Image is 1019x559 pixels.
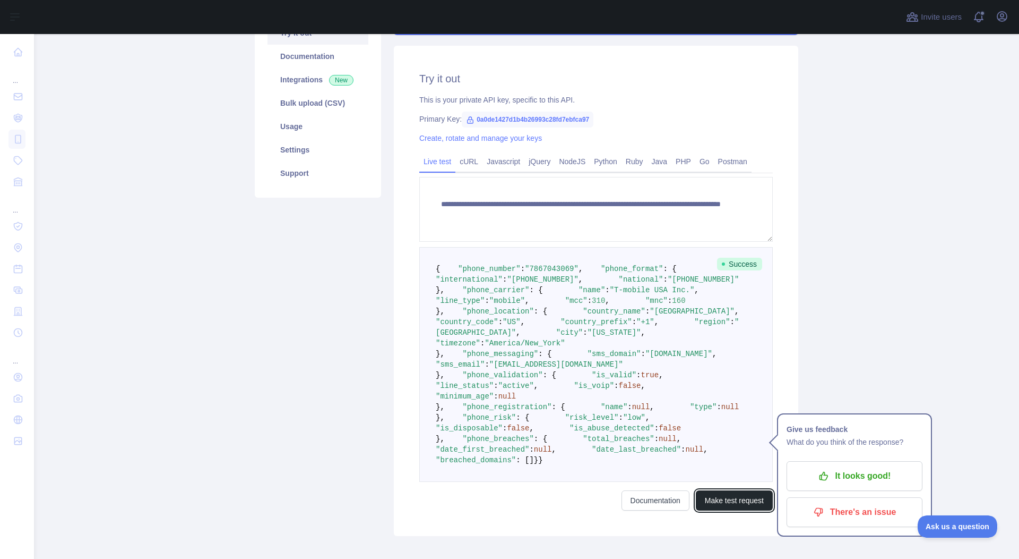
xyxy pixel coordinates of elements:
span: }, [436,286,445,294]
button: There's an issue [787,497,922,527]
span: , [659,371,663,379]
span: : [632,318,636,326]
span: "city" [556,328,583,337]
span: "phone_registration" [462,403,551,411]
div: ... [8,193,25,215]
div: ... [8,64,25,85]
span: "name" [601,403,627,411]
span: "7867043069" [525,265,578,273]
span: : [730,318,735,326]
span: "T-mobile USA Inc." [610,286,695,294]
span: null [686,445,704,454]
iframe: Toggle Customer Support [918,515,998,538]
a: Documentation [621,490,689,511]
span: "region" [694,318,730,326]
span: : [498,318,503,326]
span: New [329,75,353,86]
span: : [494,392,498,401]
span: Invite users [921,11,962,23]
span: "phone_number" [458,265,521,273]
a: jQuery [524,153,555,170]
button: It looks good! [787,461,922,491]
span: : [668,297,672,305]
span: "date_last_breached" [592,445,681,454]
a: Python [590,153,621,170]
span: 0a0de1427d1b4b26993c28fd7ebfca97 [462,112,593,128]
span: "sms_domain" [588,350,641,358]
a: Support [267,162,368,185]
span: : [645,307,650,316]
span: "mnc" [645,297,668,305]
span: }, [436,435,445,443]
span: { [436,265,440,273]
span: : { [534,307,547,316]
span: "breached_domains" [436,456,516,464]
span: }, [436,403,445,411]
span: "is_abuse_detected" [569,424,654,433]
span: : { [538,350,551,358]
span: : { [543,371,556,379]
span: "phone_messaging" [462,350,538,358]
span: "low" [623,413,645,422]
span: "America/New_York" [485,339,565,348]
span: "phone_risk" [462,413,516,422]
span: , [516,328,520,337]
span: "type" [690,403,716,411]
span: : [654,424,659,433]
span: Success [717,258,762,270]
span: true [641,371,659,379]
span: null [534,445,552,454]
span: "mobile" [489,297,525,305]
span: : [485,297,489,305]
span: "country_prefix" [560,318,632,326]
span: "phone_format" [601,265,663,273]
span: "phone_validation" [462,371,542,379]
span: : [503,275,507,284]
a: NodeJS [555,153,590,170]
h2: Try it out [419,71,773,86]
span: "[PHONE_NUMBER]" [668,275,739,284]
button: Invite users [904,9,964,26]
span: , [735,307,739,316]
span: , [703,445,707,454]
span: "country_code" [436,318,498,326]
a: Ruby [621,153,647,170]
span: null [632,403,650,411]
span: , [650,403,654,411]
a: Javascript [482,153,524,170]
span: : { [551,403,565,411]
span: }, [436,413,445,422]
a: Java [647,153,672,170]
span: "risk_level" [565,413,619,422]
span: : [627,403,632,411]
span: "[GEOGRAPHIC_DATA]" [650,307,735,316]
span: "is_valid" [592,371,636,379]
span: , [534,382,538,390]
span: , [551,445,556,454]
span: "is_voip" [574,382,614,390]
span: "international" [436,275,503,284]
span: : [681,445,685,454]
a: Bulk upload (CSV) [267,91,368,115]
span: } [538,456,542,464]
span: : [605,286,609,294]
p: It looks good! [795,467,914,485]
span: "total_breaches" [583,435,654,443]
span: : [521,265,525,273]
div: ... [8,344,25,366]
span: 310 [592,297,605,305]
span: , [645,413,650,422]
span: : [494,382,498,390]
span: , [578,275,583,284]
span: : [641,350,645,358]
span: : [529,445,533,454]
span: : [480,339,485,348]
span: , [677,435,681,443]
span: "timezone" [436,339,480,348]
span: "date_first_breached" [436,445,529,454]
div: This is your private API key, specific to this API. [419,95,773,105]
span: "phone_breaches" [462,435,533,443]
span: , [605,297,609,305]
span: : [485,360,489,369]
span: "+1" [636,318,654,326]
